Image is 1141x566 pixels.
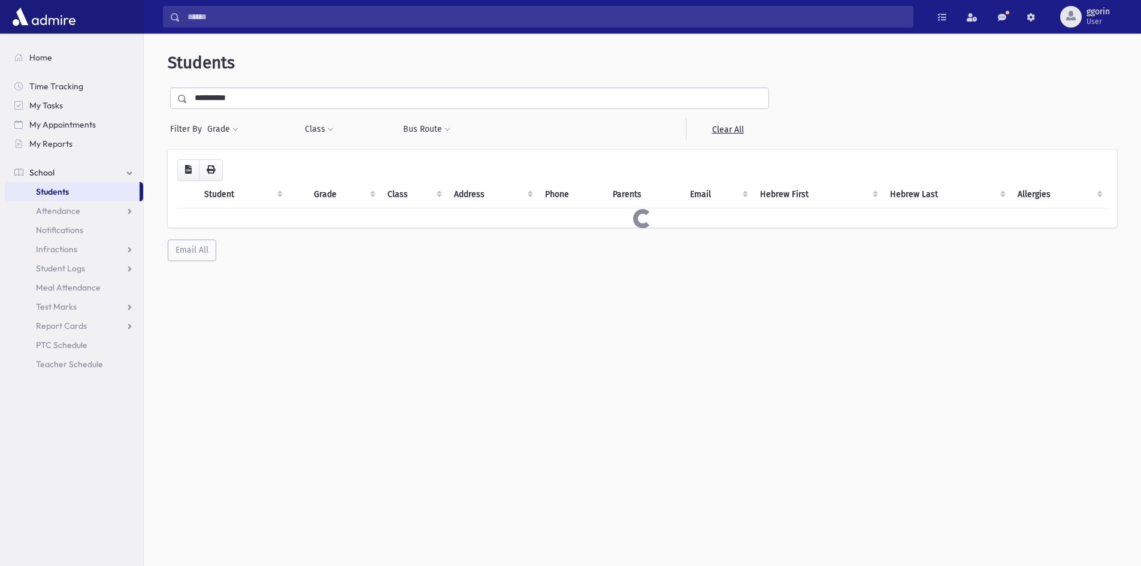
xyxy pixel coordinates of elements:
[29,119,96,130] span: My Appointments
[686,119,769,140] a: Clear All
[36,225,83,235] span: Notifications
[36,244,77,255] span: Infractions
[5,163,143,182] a: School
[177,159,199,181] button: CSV
[5,259,143,278] a: Student Logs
[197,181,287,208] th: Student
[5,220,143,240] a: Notifications
[36,205,80,216] span: Attendance
[168,240,216,261] button: Email All
[538,181,606,208] th: Phone
[5,77,143,96] a: Time Tracking
[180,6,913,28] input: Search
[29,167,55,178] span: School
[307,181,380,208] th: Grade
[606,181,683,208] th: Parents
[447,181,538,208] th: Address
[36,282,101,293] span: Meal Attendance
[1010,181,1107,208] th: Allergies
[10,5,78,29] img: AdmirePro
[29,52,52,63] span: Home
[5,182,140,201] a: Students
[5,278,143,297] a: Meal Attendance
[1086,17,1110,26] span: User
[36,320,87,331] span: Report Cards
[402,119,451,140] button: Bus Route
[5,240,143,259] a: Infractions
[207,119,239,140] button: Grade
[5,335,143,355] a: PTC Schedule
[5,96,143,115] a: My Tasks
[304,119,334,140] button: Class
[753,181,882,208] th: Hebrew First
[883,181,1011,208] th: Hebrew Last
[170,123,207,135] span: Filter By
[5,48,143,67] a: Home
[5,134,143,153] a: My Reports
[1086,7,1110,17] span: ggorin
[36,301,77,312] span: Test Marks
[36,186,69,197] span: Students
[36,340,87,350] span: PTC Schedule
[36,263,85,274] span: Student Logs
[5,316,143,335] a: Report Cards
[199,159,223,181] button: Print
[168,53,235,72] span: Students
[5,201,143,220] a: Attendance
[29,100,63,111] span: My Tasks
[5,297,143,316] a: Test Marks
[36,359,103,370] span: Teacher Schedule
[380,181,447,208] th: Class
[29,138,72,149] span: My Reports
[5,355,143,374] a: Teacher Schedule
[29,81,83,92] span: Time Tracking
[5,115,143,134] a: My Appointments
[683,181,753,208] th: Email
